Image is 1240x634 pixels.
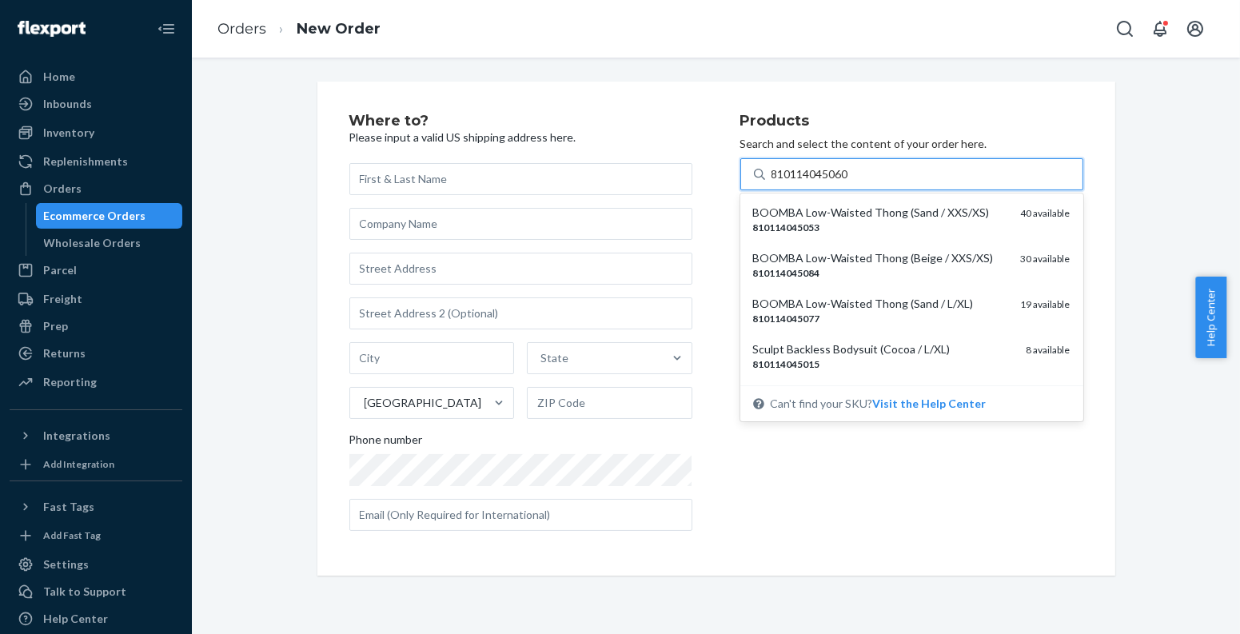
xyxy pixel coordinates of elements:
a: Add Fast Tag [10,526,182,545]
a: Wholesale Orders [36,230,183,256]
a: Add Integration [10,455,182,474]
button: Open Search Box [1109,13,1141,45]
a: Settings [10,552,182,577]
a: Inbounds [10,91,182,117]
h2: Where to? [349,114,692,130]
div: Talk to Support [43,584,126,600]
input: ZIP Code [527,387,692,419]
div: Integrations [43,428,110,444]
a: Talk to Support [10,579,182,604]
input: BOOMBA Low-Waisted Thong (Sand / XXS/XS)81011404505340 availableBOOMBA Low-Waisted Thong (Beige /... [772,166,851,182]
em: 810114045077 [753,313,820,325]
button: Integrations [10,423,182,449]
div: Orders [43,181,82,197]
a: Prep [10,313,182,339]
div: Home [43,69,75,85]
div: Ecommerce Orders [44,208,146,224]
em: 810114045053 [753,221,820,233]
a: Replenishments [10,149,182,174]
button: Fast Tags [10,494,182,520]
a: Inventory [10,120,182,146]
span: 19 available [1021,298,1071,310]
div: Reporting [43,374,97,390]
a: Help Center [10,606,182,632]
p: Please input a valid US shipping address here. [349,130,692,146]
em: 810114045015 [753,358,820,370]
div: Help Center [43,611,108,627]
a: Orders [10,176,182,201]
input: Company Name [349,208,692,240]
span: 30 available [1021,253,1071,265]
button: Close Navigation [150,13,182,45]
div: Add Integration [43,457,114,471]
div: State [540,350,568,366]
input: [GEOGRAPHIC_DATA] [363,395,365,411]
div: Fast Tags [43,499,94,515]
div: Inbounds [43,96,92,112]
span: Phone number [349,432,423,454]
a: New Order [297,20,381,38]
span: 40 available [1021,207,1071,219]
a: Home [10,64,182,90]
div: Returns [43,345,86,361]
input: Email (Only Required for International) [349,499,692,531]
button: Help Center [1195,277,1226,358]
button: Open notifications [1144,13,1176,45]
span: Can't find your SKU? [771,396,987,412]
input: First & Last Name [349,163,692,195]
button: Open account menu [1179,13,1211,45]
a: Orders [217,20,266,38]
div: BOOMBA Low-Waisted Thong (Sand / XXS/XS) [753,205,1008,221]
div: [GEOGRAPHIC_DATA] [365,395,482,411]
div: Freight [43,291,82,307]
em: 810114045084 [753,267,820,279]
a: Returns [10,341,182,366]
a: Reporting [10,369,182,395]
span: 8 available [1027,344,1071,356]
div: BOOMBA Low-Waisted Thong (Beige / XXS/XS) [753,250,1008,266]
p: Search and select the content of your order here. [740,136,1083,152]
button: BOOMBA Low-Waisted Thong (Sand / XXS/XS)81011404505340 availableBOOMBA Low-Waisted Thong (Beige /... [873,396,987,412]
a: Parcel [10,257,182,283]
div: Add Fast Tag [43,528,101,542]
div: Inventory [43,125,94,141]
div: Sculpt Backless Bodysuit (Cocoa / L/XL) [753,341,1014,357]
input: City [349,342,515,374]
a: Freight [10,286,182,312]
img: Flexport logo [18,21,86,37]
div: Replenishments [43,154,128,169]
div: BOOMBA Low-Waisted Thong (Sand / L/XL) [753,296,1008,312]
div: Settings [43,556,89,572]
input: Street Address 2 (Optional) [349,297,692,329]
a: Ecommerce Orders [36,203,183,229]
input: Street Address [349,253,692,285]
div: Wholesale Orders [44,235,142,251]
div: Parcel [43,262,77,278]
h2: Products [740,114,1083,130]
div: Prep [43,318,68,334]
ol: breadcrumbs [205,6,393,53]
